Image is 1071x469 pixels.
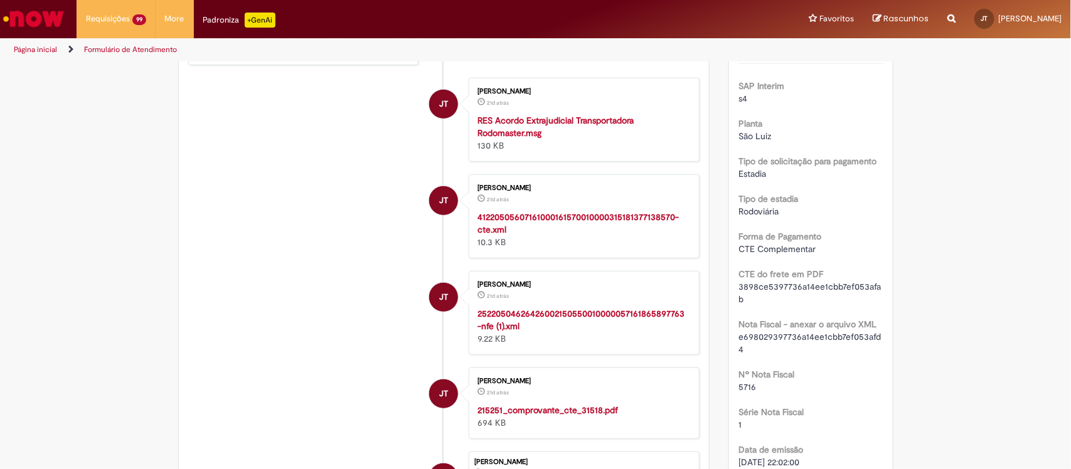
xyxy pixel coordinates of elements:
[738,193,798,204] b: Tipo de estadia
[429,283,458,312] div: Julio thereza
[738,319,877,330] b: Nota Fiscal - anexar o arquivo XML
[477,211,679,235] a: 41220505607161000161570010000315181377138570-cte.xml
[738,206,779,217] span: Rodoviária
[474,458,693,466] div: [PERSON_NAME]
[203,13,275,28] div: Padroniza
[429,186,458,215] div: Julio thereza
[738,118,762,129] b: Planta
[439,89,448,119] span: JT
[477,114,686,152] div: 130 KB
[738,80,784,92] b: SAP Interim
[738,444,803,455] b: Data de emissão
[477,404,686,429] div: 694 KB
[487,389,509,396] time: 10/09/2025 16:02:25
[487,196,509,203] span: 21d atrás
[86,13,130,25] span: Requisições
[738,331,881,355] span: e698029397736a14ee1cbb7ef053afd4
[738,419,742,430] span: 1
[477,184,686,192] div: [PERSON_NAME]
[487,99,509,107] time: 10/09/2025 16:03:56
[883,13,929,24] span: Rascunhos
[429,90,458,119] div: Julio thereza
[819,13,854,25] span: Favoritos
[738,130,771,142] span: São Luiz
[981,14,988,23] span: JT
[738,243,816,255] span: CTE Complementar
[738,231,821,242] b: Forma de Pagamento
[245,13,275,28] p: +GenAi
[487,292,509,300] span: 21d atrás
[477,115,634,139] a: RES Acordo Extrajudicial Transportadora Rodomaster.msg
[487,196,509,203] time: 10/09/2025 16:02:37
[477,281,686,288] div: [PERSON_NAME]
[477,308,685,332] a: 25220504626426002150550010000057161865897763-nfe (1).xml
[429,379,458,408] div: Julio thereza
[738,168,766,179] span: Estadia
[477,88,686,95] div: [PERSON_NAME]
[84,45,177,55] a: Formulário de Atendimento
[738,406,804,418] b: Série Nota Fiscal
[477,377,686,385] div: [PERSON_NAME]
[738,381,756,393] span: 5716
[439,186,448,216] span: JT
[1,6,66,31] img: ServiceNow
[439,282,448,312] span: JT
[738,268,823,280] b: CTE do frete em PDF
[14,45,57,55] a: Página inicial
[738,93,747,104] span: s4
[165,13,184,25] span: More
[738,281,881,305] span: 3898ce5397736a14ee1cbb7ef053afab
[439,379,448,409] span: JT
[477,307,686,345] div: 9.22 KB
[738,155,877,167] b: Tipo de solicitação para pagamento
[487,389,509,396] span: 21d atrás
[873,13,929,25] a: Rascunhos
[477,211,686,248] div: 10.3 KB
[998,13,1062,24] span: [PERSON_NAME]
[132,14,146,25] span: 99
[9,38,705,61] ul: Trilhas de página
[738,369,794,380] b: Nº Nota Fiscal
[487,99,509,107] span: 21d atrás
[738,456,799,468] span: [DATE] 22:02:00
[487,292,509,300] time: 10/09/2025 16:02:31
[477,404,618,416] a: 215251_comprovante_cte_31518.pdf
